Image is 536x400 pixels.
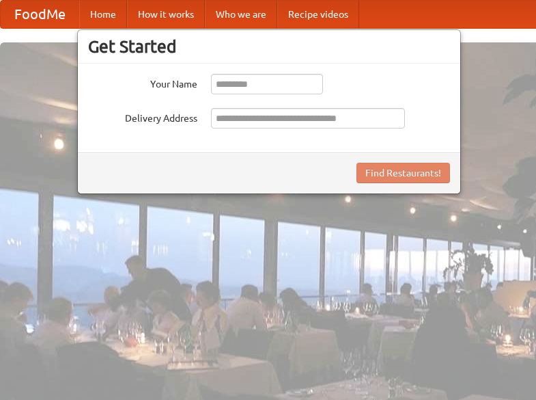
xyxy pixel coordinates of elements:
[88,74,197,91] label: Your Name
[127,1,205,28] a: How it works
[1,1,79,28] a: FoodMe
[356,163,450,183] button: Find Restaurants!
[205,1,277,28] a: Who we are
[88,108,197,125] label: Delivery Address
[277,1,359,28] a: Recipe videos
[88,36,450,57] h3: Get Started
[79,1,127,28] a: Home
